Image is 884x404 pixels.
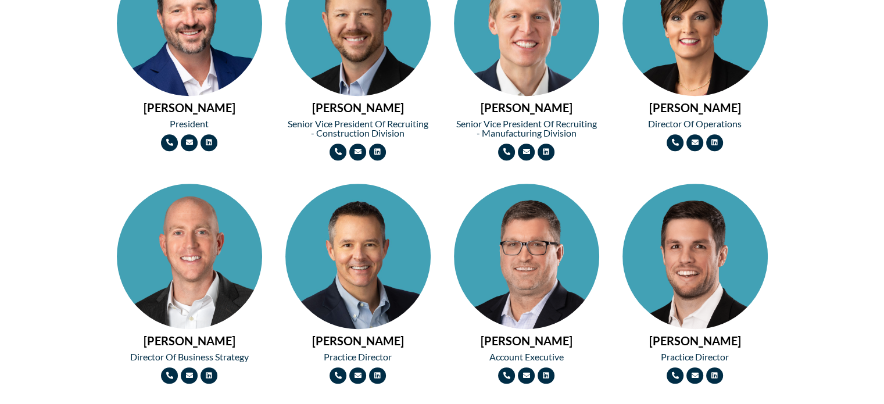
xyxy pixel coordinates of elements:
h2: Practice Director [622,352,768,362]
h2: [PERSON_NAME] [117,335,262,346]
h2: [PERSON_NAME] [285,335,431,346]
h2: [PERSON_NAME] [285,102,431,113]
h2: Senior Vice President of Recruiting - Manufacturing Division [454,119,599,138]
h2: [PERSON_NAME] [454,102,599,113]
h2: [PERSON_NAME] [622,102,768,113]
h2: [PERSON_NAME] [622,335,768,346]
h2: President [117,119,262,128]
h2: [PERSON_NAME] [117,102,262,113]
h2: Director of Business Strategy [117,352,262,362]
h2: Account Executive [454,352,599,362]
h2: Senior Vice President of Recruiting - Construction Division [285,119,431,138]
h2: Director of Operations [622,119,768,128]
h2: [PERSON_NAME] [454,335,599,346]
h2: Practice Director [285,352,431,362]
